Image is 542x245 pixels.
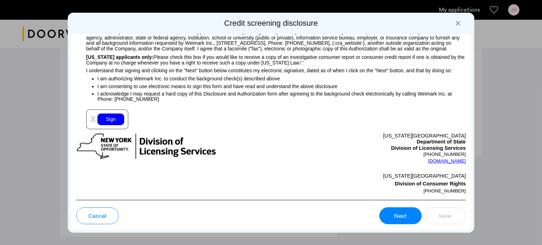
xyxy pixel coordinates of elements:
[439,212,451,220] span: Save
[271,133,466,139] p: [US_STATE][GEOGRAPHIC_DATA]
[300,61,304,65] img: 4LAxfPwtD6BVinC2vKR9tPz10Xbrctccj4YAocJUAAAAASUVORK5CYIIA
[76,200,466,212] h1: [US_STATE] State Housing and Anti-Discrimination Disclosure Form
[88,212,107,220] span: Cancel
[428,158,466,165] a: [DOMAIN_NAME]
[394,212,407,220] span: Next
[76,133,217,160] img: new-york-logo.png
[423,207,466,224] button: button
[271,172,466,180] p: [US_STATE][GEOGRAPHIC_DATA]
[76,207,119,224] button: button
[271,180,466,188] p: Division of Consumer Rights
[71,18,471,28] h2: Credit screening disclosure
[86,54,153,60] span: [US_STATE] applicants only:
[97,82,466,90] p: I am consenting to use electronic means to sign this form and have read and understand the above ...
[379,207,422,224] button: button
[271,188,466,195] p: [PHONE_NUMBER]
[271,145,466,152] p: Division of Licensing Services
[97,91,466,102] p: I acknowledge I may request a hard copy of this Disclosure and Authorization form after agreeing ...
[76,16,466,51] p: I acknowledge receipt of the DISCLOSURE REGARDING BACKGROUND INVESTIGATION and A SUMMARY OF YOUR ...
[271,152,466,157] p: [PHONE_NUMBER]
[97,114,124,125] div: Sign
[76,51,466,66] p: Please check this box if you would like to receive a copy of an investigative consumer report or ...
[76,66,466,74] p: I understand that signing and clicking on the "Next" button below constitutes my electronic signa...
[97,74,466,82] p: I am authorizing Weimark Inc. to conduct the background check(s) described above
[271,139,466,145] p: Department of State
[90,113,96,124] span: x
